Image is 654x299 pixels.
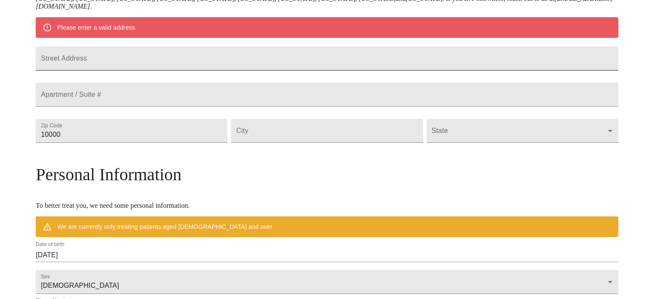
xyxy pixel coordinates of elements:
h3: Personal Information [36,164,618,185]
div: We are currently only treating patients aged [DEMOGRAPHIC_DATA] and over [57,219,272,234]
label: Date of birth [36,242,64,247]
p: To better treat you, we need some personal information. [36,202,618,210]
div: Please enter a valid address [57,20,135,35]
div: [DEMOGRAPHIC_DATA] [36,270,618,294]
div: ​ [427,119,618,143]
